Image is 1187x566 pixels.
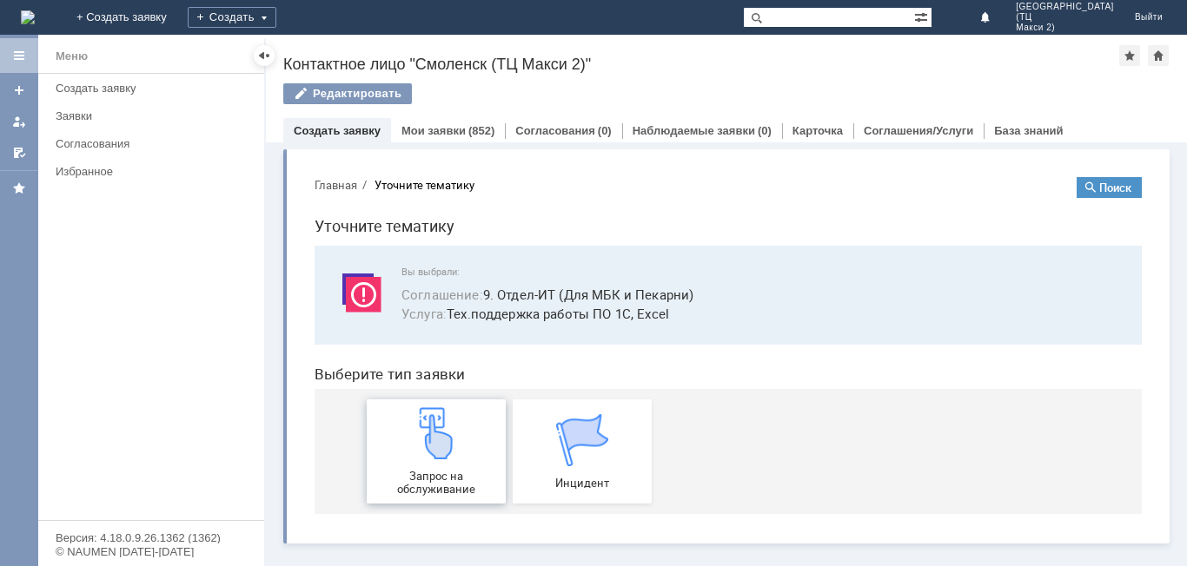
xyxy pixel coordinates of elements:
[401,124,466,137] a: Мои заявки
[49,102,261,129] a: Заявки
[1148,45,1169,66] div: Сделать домашней страницей
[56,165,235,178] div: Избранное
[792,124,843,137] a: Карточка
[254,45,275,66] div: Скрыть меню
[598,124,612,137] div: (0)
[49,75,261,102] a: Создать заявку
[35,103,87,155] img: svg%3E
[101,141,820,161] span: Тех.поддержка работы ПО 1С, Excel
[109,244,162,296] img: get23c147a1b4124cbfa18e19f2abec5e8f
[283,56,1119,73] div: Контактное лицо "Смоленск (ТЦ Макси 2)"
[994,124,1063,137] a: База знаний
[1016,12,1114,23] span: (ТЦ
[776,14,841,35] button: Поиск
[56,137,254,150] div: Согласования
[5,108,33,135] a: Мои заявки
[56,82,254,95] div: Создать заявку
[49,130,261,157] a: Согласования
[217,313,346,326] span: Инцидент
[14,202,841,220] header: Выберите тип заявки
[101,103,820,115] span: Вы выбрали:
[468,124,494,137] div: (852)
[14,50,841,76] h1: Уточните тематику
[914,8,932,24] span: Расширенный поиск
[21,10,35,24] img: logo
[56,109,254,122] div: Заявки
[255,251,308,303] img: get067d4ba7cf7247ad92597448b2db9300
[14,14,56,30] button: Главная
[56,46,88,67] div: Меню
[188,7,276,28] div: Создать
[294,124,381,137] a: Создать заявку
[1119,45,1140,66] div: Добавить в избранное
[74,16,174,29] div: Уточните тематику
[212,236,351,340] a: Инцидент
[515,124,595,137] a: Согласования
[56,532,247,543] div: Версия: 4.18.0.9.26.1362 (1362)
[758,124,772,137] div: (0)
[5,139,33,167] a: Мои согласования
[633,124,755,137] a: Наблюдаемые заявки
[864,124,973,137] a: Соглашения/Услуги
[5,76,33,104] a: Создать заявку
[56,546,247,557] div: © NAUMEN [DATE]-[DATE]
[101,141,146,159] span: Услуга :
[101,122,393,141] button: Соглашение:9. Отдел-ИТ (Для МБК и Пекарни)
[66,236,205,340] a: Запрос на обслуживание
[1016,23,1114,33] span: Макси 2)
[21,10,35,24] a: Перейти на домашнюю страницу
[71,306,200,332] span: Запрос на обслуживание
[1016,2,1114,12] span: [GEOGRAPHIC_DATA]
[101,122,182,140] span: Соглашение :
